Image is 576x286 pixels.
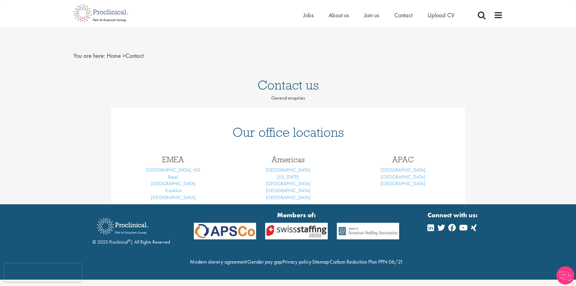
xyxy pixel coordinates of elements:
h3: APAC [350,156,456,163]
img: Chatbot [556,266,574,284]
iframe: reCAPTCHA [4,264,82,282]
img: APSCo [261,223,332,239]
a: Join us [364,11,379,19]
div: © 2023 Proclinical | All Rights Reserved [93,213,170,246]
h1: Our office locations [120,126,456,139]
a: [GEOGRAPHIC_DATA], HQ [146,167,200,173]
a: Privacy policy [282,258,311,265]
a: Upload CV [428,11,454,19]
a: [US_STATE] [277,174,299,180]
a: [GEOGRAPHIC_DATA] [381,167,425,173]
sup: ® [128,238,131,243]
h3: EMEA [120,156,226,163]
a: [GEOGRAPHIC_DATA] [266,180,311,187]
a: Gender pay gap [247,258,282,265]
a: [GEOGRAPHIC_DATA] [151,194,196,201]
a: [GEOGRAPHIC_DATA] [266,167,311,173]
a: [GEOGRAPHIC_DATA] [151,180,196,187]
a: [GEOGRAPHIC_DATA] [266,187,311,194]
strong: Members of: [194,210,399,220]
img: APSCo [332,223,404,239]
span: > [122,52,125,60]
img: APSCo [189,223,261,239]
a: Frankfurt [165,187,181,194]
a: breadcrumb link to Home [107,52,121,60]
a: Basel [168,174,178,180]
a: Jobs [303,11,314,19]
a: [GEOGRAPHIC_DATA] [381,174,425,180]
strong: Connect with us: [428,210,479,220]
a: [GEOGRAPHIC_DATA] [266,194,311,201]
span: You are here: [73,52,105,60]
a: [GEOGRAPHIC_DATA] [381,180,425,187]
a: About us [329,11,349,19]
h3: Americas [235,156,341,163]
span: Contact [107,52,144,60]
img: Proclinical Recruitment [93,214,153,239]
a: Modern slavery agreement [190,258,247,265]
a: Carbon Reduction Plan PPN 06/21 [330,258,403,265]
a: Sitemap [312,258,329,265]
a: Contact [394,11,412,19]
